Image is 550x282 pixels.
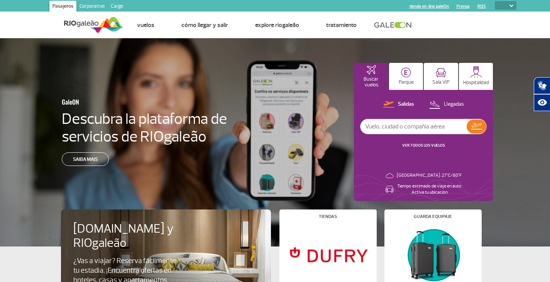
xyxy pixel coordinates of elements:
a: VER TODOS LOS VUELOS [402,143,445,148]
button: Hospitalidad [459,63,493,90]
button: Llegadas [427,100,466,110]
div: Plugin de acessibilidade da Hand Talk. [534,77,550,111]
img: airplaneHomeActive.svg [367,65,376,74]
h4: Tiendas [319,214,337,219]
p: Salidas [398,101,414,108]
img: hospitality.svg [470,66,482,78]
button: VER TODOS LOS VUELOS [400,142,447,149]
h3: GaleON [62,94,191,110]
a: Explore RIOgaleão [255,21,299,29]
button: Sala VIP [424,63,458,90]
img: vipRoom.svg [436,68,446,78]
img: carParkingHome.svg [401,68,411,78]
a: Pasajeros [49,1,76,13]
h4: [DOMAIN_NAME] y RIOgaleão [73,222,196,250]
a: Cargo [108,1,126,13]
p: [GEOGRAPHIC_DATA]: 27°C/80°F [397,172,462,179]
button: Buscar vuelos [354,63,388,90]
a: RQS [477,4,486,9]
p: Tiempo estimado de viaje en auto: Activa tu ubicación [397,183,462,196]
h4: Descubra la plataforma de servicios de RIOgaleão [62,110,228,145]
a: Prensa [457,4,470,9]
h4: Guarda equipaje [414,214,452,219]
a: tienda on-line galeOn [410,4,449,9]
p: Buscar vuelos [358,76,384,88]
a: Cómo llegar y salir [181,21,228,29]
a: Corporativo [76,1,108,13]
p: Sala VIP [432,79,450,85]
button: Parque [389,63,423,90]
a: Vuelos [137,21,154,29]
button: Abrir tradutor de língua de sinais. [534,77,550,94]
p: Hospitalidad [463,80,489,86]
button: Salidas [381,100,416,110]
button: Abrir recursos assistivos. [534,94,550,111]
p: Llegadas [444,101,464,108]
a: Tratamiento [326,21,357,29]
a: Saiba mais [62,152,109,166]
input: Vuelo, ciudad o compañía aérea [360,119,467,134]
p: Parque [399,79,414,85]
